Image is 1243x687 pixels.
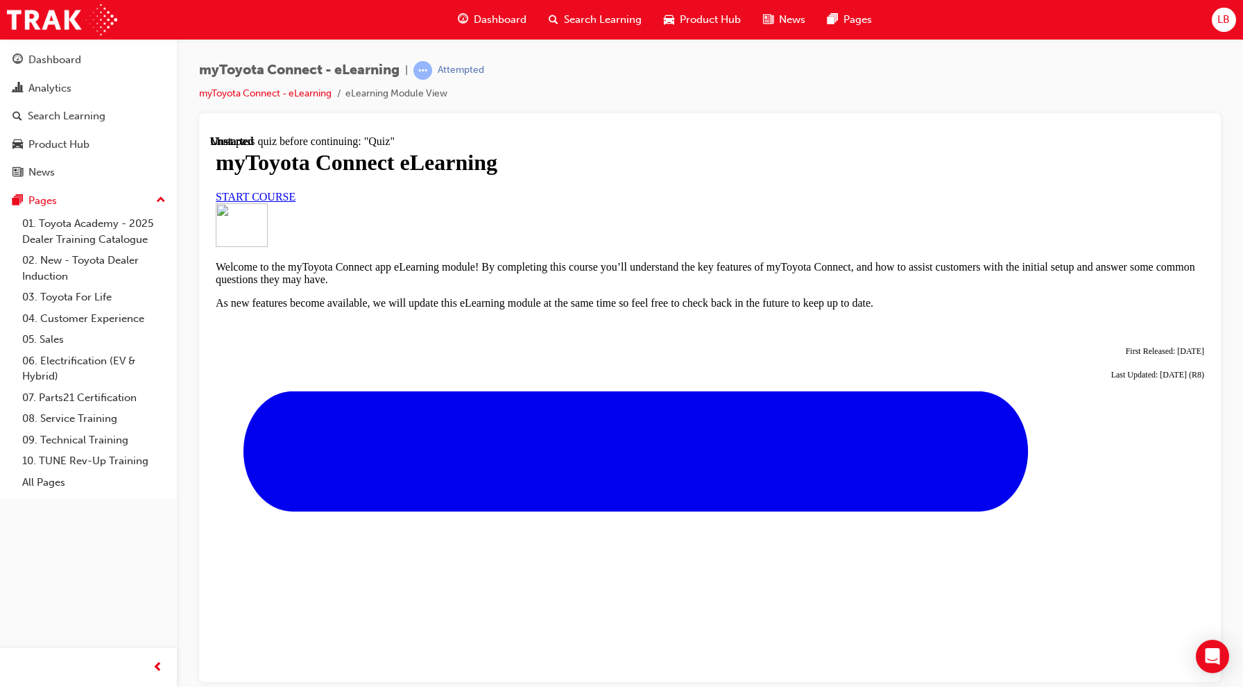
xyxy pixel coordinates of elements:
a: 10. TUNE Rev-Up Training [17,450,171,472]
div: Product Hub [28,137,89,153]
a: myToyota Connect - eLearning [199,87,332,99]
div: Attempted [438,64,484,77]
span: News [779,12,805,28]
span: Pages [843,12,872,28]
a: All Pages [17,472,171,493]
span: pages-icon [828,11,838,28]
img: Trak [7,4,117,35]
div: Open Intercom Messenger [1196,640,1229,673]
h1: myToyota Connect eLearning [6,15,994,40]
a: 08. Service Training [17,408,171,430]
div: Dashboard [28,52,81,68]
span: car-icon [12,139,23,151]
span: guage-icon [458,11,468,28]
span: search-icon [549,11,558,28]
a: 05. Sales [17,329,171,350]
span: LB [1217,12,1230,28]
button: LB [1212,8,1236,32]
a: 06. Electrification (EV & Hybrid) [17,350,171,387]
span: Search Learning [564,12,642,28]
a: News [6,160,171,185]
span: guage-icon [12,54,23,67]
span: car-icon [664,11,674,28]
span: learningRecordVerb_ATTEMPT-icon [413,61,432,80]
span: news-icon [763,11,773,28]
a: news-iconNews [752,6,816,34]
button: Pages [6,188,171,214]
div: Pages [28,193,57,209]
button: DashboardAnalyticsSearch LearningProduct HubNews [6,44,171,188]
a: 09. Technical Training [17,430,171,451]
span: First Released: [DATE] [916,211,994,221]
a: START COURSE [6,56,85,67]
a: 04. Customer Experience [17,308,171,330]
span: search-icon [12,110,22,123]
p: Welcome to the myToyota Connect app eLearning module! By completing this course you’ll understand... [6,126,994,151]
span: Product Hub [680,12,741,28]
a: 01. Toyota Academy - 2025 Dealer Training Catalogue [17,213,171,250]
a: Analytics [6,76,171,101]
div: Analytics [28,80,71,96]
a: Search Learning [6,103,171,129]
span: myToyota Connect - eLearning [199,62,400,78]
span: chart-icon [12,83,23,95]
div: Search Learning [28,108,105,124]
a: pages-iconPages [816,6,883,34]
a: Dashboard [6,47,171,73]
span: Dashboard [474,12,526,28]
li: eLearning Module View [345,86,447,102]
a: 07. Parts21 Certification [17,387,171,409]
span: prev-icon [153,659,163,677]
a: 03. Toyota For Life [17,287,171,308]
a: 02. New - Toyota Dealer Induction [17,250,171,287]
span: up-icon [156,192,166,210]
span: | [405,62,408,78]
a: car-iconProduct Hub [653,6,752,34]
span: pages-icon [12,195,23,207]
div: News [28,164,55,180]
a: search-iconSearch Learning [538,6,653,34]
a: Product Hub [6,132,171,158]
p: As new features become available, we will update this eLearning module at the same time so feel f... [6,162,994,174]
a: guage-iconDashboard [447,6,538,34]
span: Last Updated: [DATE] (R8) [901,235,994,244]
span: news-icon [12,167,23,179]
